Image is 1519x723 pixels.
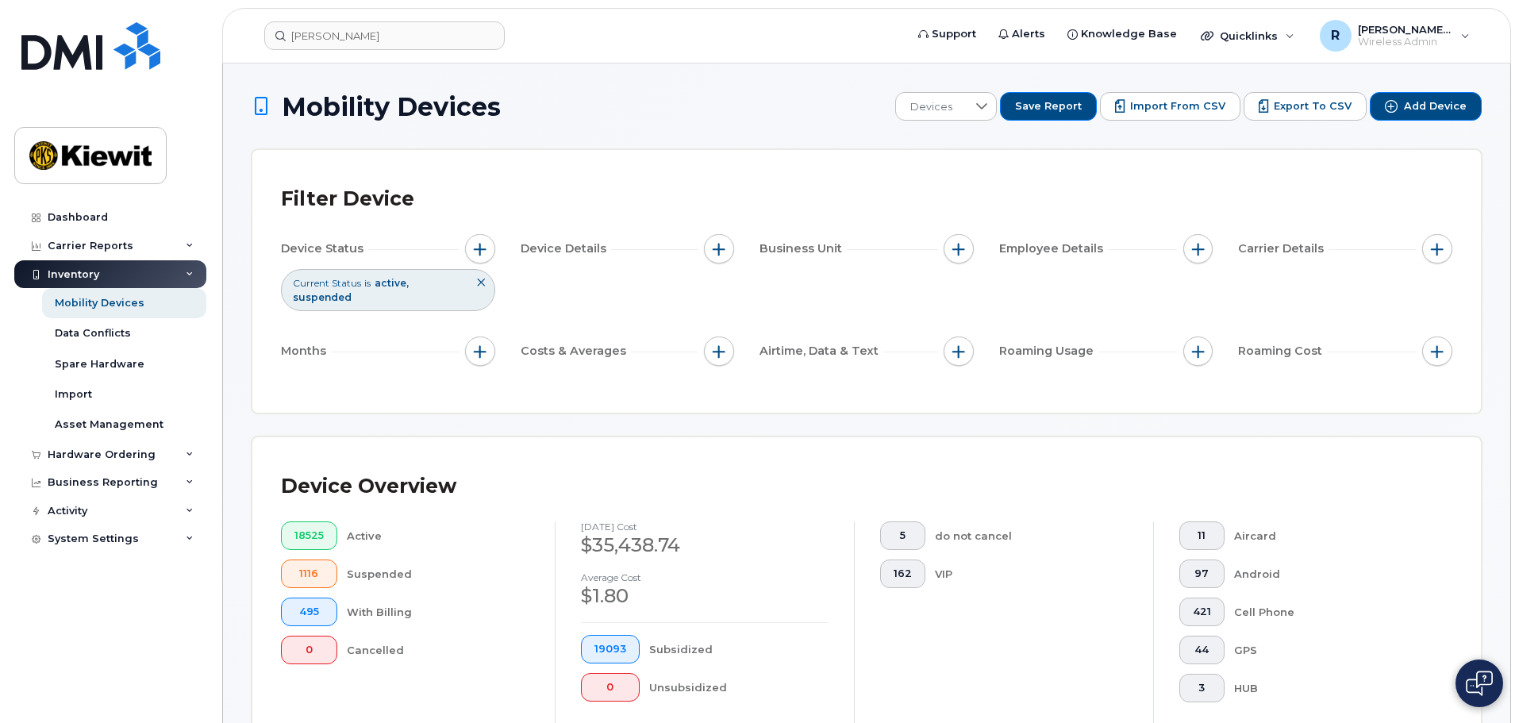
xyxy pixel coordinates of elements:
[293,291,352,303] span: suspended
[1370,92,1482,121] button: Add Device
[935,560,1129,588] div: VIP
[281,560,337,588] button: 1116
[1244,92,1367,121] button: Export to CSV
[347,636,530,664] div: Cancelled
[1179,560,1225,588] button: 97
[1193,682,1211,694] span: 3
[375,277,409,289] span: active
[281,240,368,257] span: Device Status
[282,93,501,121] span: Mobility Devices
[999,343,1098,360] span: Roaming Usage
[1015,99,1082,113] span: Save Report
[1234,598,1428,626] div: Cell Phone
[364,276,371,290] span: is
[1404,99,1467,113] span: Add Device
[880,521,925,550] button: 5
[1193,644,1211,656] span: 44
[281,521,337,550] button: 18525
[896,93,967,121] span: Devices
[281,636,337,664] button: 0
[1179,636,1225,664] button: 44
[347,598,530,626] div: With Billing
[594,643,626,656] span: 19093
[294,606,324,618] span: 495
[1179,598,1225,626] button: 421
[894,567,912,580] span: 162
[1234,521,1428,550] div: Aircard
[281,179,414,220] div: Filter Device
[1179,521,1225,550] button: 11
[581,572,829,583] h4: Average cost
[894,529,912,542] span: 5
[521,343,631,360] span: Costs & Averages
[594,681,626,694] span: 0
[581,532,829,559] div: $35,438.74
[1100,92,1240,121] button: Import from CSV
[1234,674,1428,702] div: HUB
[1193,567,1211,580] span: 97
[649,635,829,663] div: Subsidized
[347,521,530,550] div: Active
[1234,636,1428,664] div: GPS
[293,276,361,290] span: Current Status
[1238,343,1327,360] span: Roaming Cost
[759,240,847,257] span: Business Unit
[935,521,1129,550] div: do not cancel
[581,673,640,702] button: 0
[294,567,324,580] span: 1116
[1234,560,1428,588] div: Android
[581,521,829,532] h4: [DATE] cost
[1130,99,1225,113] span: Import from CSV
[759,343,883,360] span: Airtime, Data & Text
[999,240,1108,257] span: Employee Details
[294,644,324,656] span: 0
[1193,529,1211,542] span: 11
[1000,92,1097,121] button: Save Report
[347,560,530,588] div: Suspended
[1193,606,1211,618] span: 421
[1274,99,1352,113] span: Export to CSV
[281,466,456,507] div: Device Overview
[880,560,925,588] button: 162
[581,635,640,663] button: 19093
[294,529,324,542] span: 18525
[521,240,611,257] span: Device Details
[1238,240,1329,257] span: Carrier Details
[281,598,337,626] button: 495
[1466,671,1493,696] img: Open chat
[1179,674,1225,702] button: 3
[281,343,331,360] span: Months
[649,673,829,702] div: Unsubsidized
[581,583,829,610] div: $1.80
